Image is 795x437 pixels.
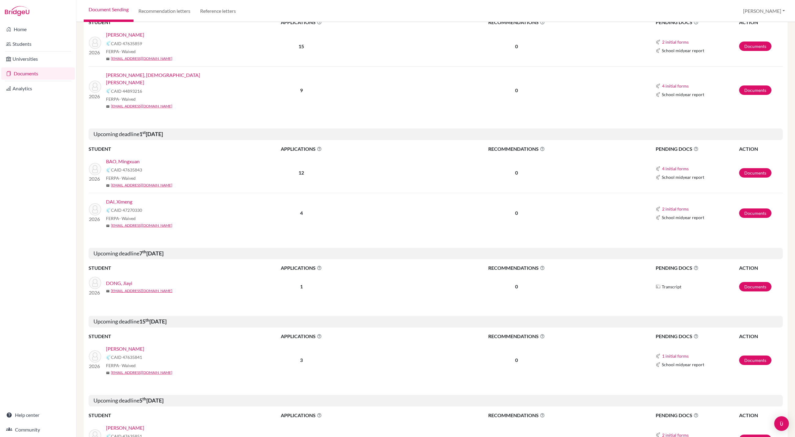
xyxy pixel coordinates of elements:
b: 15 [299,43,304,49]
th: ACTION [739,145,783,153]
button: 4 initial forms [662,165,689,172]
button: 1 initial forms [662,352,689,359]
span: APPLICATIONS [211,19,392,26]
b: 5 [DATE] [139,397,163,404]
th: STUDENT [89,145,211,153]
a: [EMAIL_ADDRESS][DOMAIN_NAME] [111,182,172,188]
span: - Waived [119,363,136,368]
a: DAI, Ximeng [106,198,132,205]
th: ACTION [739,18,783,26]
span: School midyear report [662,47,704,54]
span: CAID 47270330 [111,207,142,213]
span: RECOMMENDATIONS [392,145,641,153]
img: Common App logo [106,168,111,172]
img: Common App logo [106,355,111,360]
span: FERPA [106,362,136,369]
span: APPLICATIONS [211,333,392,340]
img: Common App logo [106,208,111,213]
b: 3 [300,357,303,363]
p: 0 [392,283,641,290]
span: mail [106,289,110,293]
sup: th [145,318,149,323]
h5: Upcoming deadline [89,395,783,406]
a: BAO, Mingxuan [106,158,140,165]
span: School midyear report [662,214,704,221]
a: Documents [739,282,771,291]
span: PENDING DOCS [656,19,738,26]
span: School midyear report [662,174,704,180]
img: BAO, Mingxuan [89,163,101,175]
p: 2026 [89,49,101,56]
sup: th [142,249,146,254]
p: 0 [392,209,641,217]
a: Analytics [1,82,75,95]
img: Common App logo [656,40,661,45]
b: 7 [DATE] [139,250,163,257]
th: STUDENT [89,18,211,26]
span: APPLICATIONS [211,264,392,272]
span: RECOMMENDATIONS [392,412,641,419]
img: KOHLI, Devansh [89,37,101,49]
span: FERPA [106,175,136,181]
b: 9 [300,87,303,93]
img: DONG, Jiayi [89,277,101,289]
p: 0 [392,356,641,364]
img: Common App logo [106,41,111,46]
a: Help center [1,409,75,421]
p: 2026 [89,289,101,296]
img: Common App logo [656,84,661,88]
span: - Waived [119,175,136,181]
a: [PERSON_NAME] [106,424,144,432]
th: ACTION [739,411,783,419]
div: Open Intercom Messenger [774,416,789,431]
span: APPLICATIONS [211,412,392,419]
p: 0 [392,87,641,94]
th: STUDENT [89,264,211,272]
span: FERPA [106,215,136,222]
b: 4 [300,210,303,216]
button: 2 initial forms [662,38,689,45]
span: mail [106,371,110,375]
img: Common App logo [656,207,661,211]
b: 15 [DATE] [139,318,167,325]
b: 12 [299,170,304,175]
a: Students [1,38,75,50]
p: 2026 [89,93,101,100]
th: ACTION [739,264,783,272]
th: STUDENT [89,332,211,340]
b: 1 [300,284,303,289]
sup: st [142,130,146,135]
span: PENDING DOCS [656,264,738,272]
button: 2 initial forms [662,205,689,212]
span: CAID 44893216 [111,88,142,94]
button: [PERSON_NAME] [740,5,788,17]
a: Documents [739,42,771,51]
span: RECOMMENDATIONS [392,264,641,272]
img: Common App logo [656,92,661,97]
a: Universities [1,53,75,65]
span: CAID 47635859 [111,40,142,47]
img: Common App logo [656,166,661,171]
a: [EMAIL_ADDRESS][DOMAIN_NAME] [111,370,172,375]
span: CAID 47635843 [111,167,142,173]
span: RECOMMENDATIONS [392,19,641,26]
span: mail [106,224,110,228]
img: Common App logo [656,48,661,53]
img: Common App logo [656,175,661,180]
h5: Upcoming deadline [89,248,783,259]
h5: Upcoming deadline [89,128,783,140]
span: mail [106,184,110,187]
span: School midyear report [662,361,704,368]
span: FERPA [106,96,136,102]
span: RECOMMENDATIONS [392,333,641,340]
img: Common App logo [106,88,111,93]
p: 0 [392,169,641,176]
span: APPLICATIONS [211,145,392,153]
sup: th [142,396,146,401]
a: Documents [739,356,771,365]
a: [PERSON_NAME], [DEMOGRAPHIC_DATA][PERSON_NAME] [106,71,215,86]
button: 4 initial forms [662,82,689,89]
span: - Waived [119,216,136,221]
span: Transcript [662,284,681,290]
span: PENDING DOCS [656,412,738,419]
